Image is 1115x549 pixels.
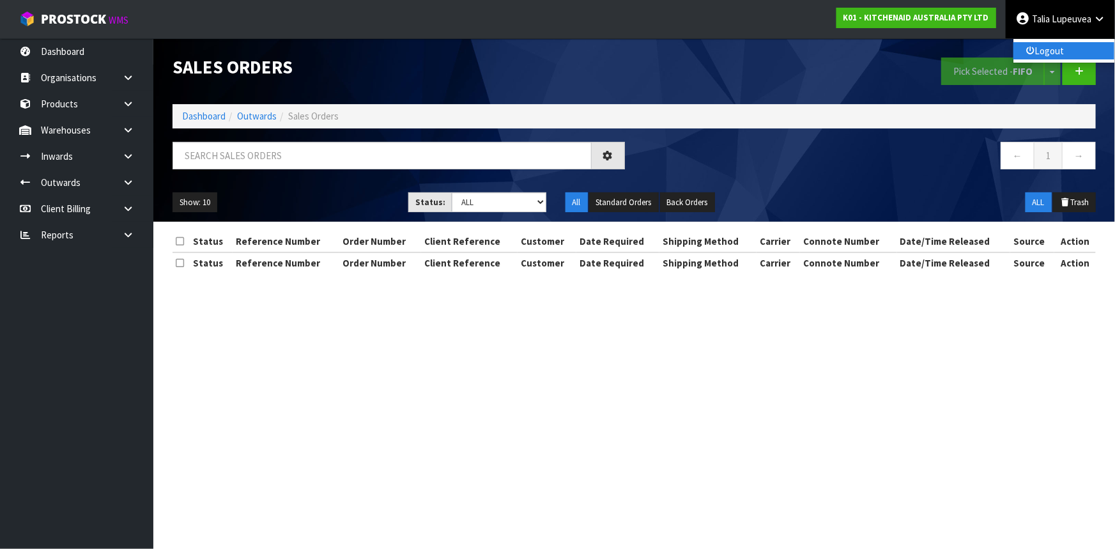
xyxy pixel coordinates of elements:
[41,11,106,27] span: ProStock
[836,8,996,28] a: K01 - KITCHENAID AUSTRALIA PTY LTD
[421,252,518,273] th: Client Reference
[190,231,233,252] th: Status
[173,192,217,213] button: Show: 10
[233,231,339,252] th: Reference Number
[576,252,659,273] th: Date Required
[1013,42,1114,59] a: Logout
[339,252,421,273] th: Order Number
[565,192,588,213] button: All
[421,231,518,252] th: Client Reference
[339,231,421,252] th: Order Number
[518,231,576,252] th: Customer
[182,110,226,122] a: Dashboard
[518,252,576,273] th: Customer
[173,142,592,169] input: Search sales orders
[1054,252,1096,273] th: Action
[1062,142,1096,169] a: →
[757,231,800,252] th: Carrier
[1013,65,1033,77] strong: FIFO
[659,252,757,273] th: Shipping Method
[1010,231,1054,252] th: Source
[757,252,800,273] th: Carrier
[19,11,35,27] img: cube-alt.png
[288,110,339,122] span: Sales Orders
[941,58,1045,85] button: Pick Selected -FIFO
[1034,142,1063,169] a: 1
[800,231,897,252] th: Connote Number
[589,192,659,213] button: Standard Orders
[237,110,277,122] a: Outwards
[1032,13,1050,25] span: Talia
[800,252,897,273] th: Connote Number
[109,14,128,26] small: WMS
[576,231,659,252] th: Date Required
[1026,192,1052,213] button: ALL
[415,197,445,208] strong: Status:
[1010,252,1054,273] th: Source
[173,58,625,77] h1: Sales Orders
[659,231,757,252] th: Shipping Method
[843,12,989,23] strong: K01 - KITCHENAID AUSTRALIA PTY LTD
[190,252,233,273] th: Status
[1054,231,1096,252] th: Action
[897,231,1010,252] th: Date/Time Released
[897,252,1010,273] th: Date/Time Released
[1052,13,1091,25] span: Lupeuvea
[644,142,1096,173] nav: Page navigation
[1001,142,1034,169] a: ←
[1053,192,1096,213] button: Trash
[660,192,715,213] button: Back Orders
[233,252,339,273] th: Reference Number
